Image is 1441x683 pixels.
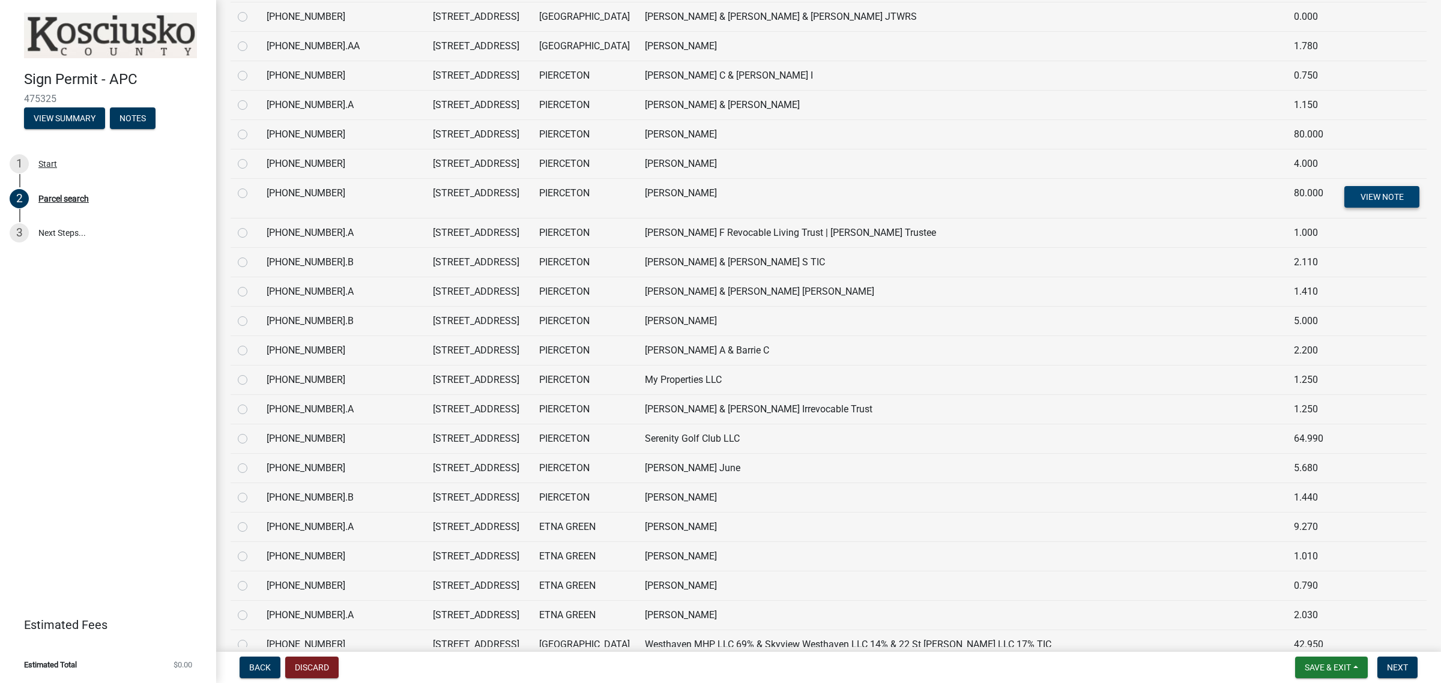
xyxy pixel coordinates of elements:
td: 2.200 [1287,335,1337,365]
td: [STREET_ADDRESS] [426,600,531,630]
td: 5.680 [1287,453,1337,483]
td: PIERCETON [532,119,638,149]
td: [STREET_ADDRESS] [426,541,531,571]
td: [PHONE_NUMBER] [259,630,426,659]
td: [STREET_ADDRESS] [426,335,531,365]
td: [PERSON_NAME] [638,600,1287,630]
td: 0.790 [1287,571,1337,600]
td: [PHONE_NUMBER].A [259,218,426,247]
td: [PERSON_NAME] [638,306,1287,335]
td: 1.150 [1287,90,1337,119]
td: [PHONE_NUMBER].B [259,247,426,277]
td: [PERSON_NAME] [638,119,1287,149]
td: [STREET_ADDRESS] [426,61,531,90]
div: Start [38,160,57,168]
td: ETNA GREEN [532,571,638,600]
td: [PHONE_NUMBER] [259,571,426,600]
button: View Note [1344,186,1419,208]
td: [PERSON_NAME] [638,541,1287,571]
td: [PERSON_NAME] & [PERSON_NAME] S TIC [638,247,1287,277]
td: 1.410 [1287,277,1337,306]
td: PIERCETON [532,178,638,218]
span: View Note [1360,191,1403,201]
td: PIERCETON [532,483,638,512]
td: [STREET_ADDRESS] [426,149,531,178]
td: [STREET_ADDRESS] [426,453,531,483]
td: [STREET_ADDRESS] [426,571,531,600]
td: 42.950 [1287,630,1337,659]
td: My Properties LLC [638,365,1287,394]
td: [PERSON_NAME] [638,31,1287,61]
td: [PHONE_NUMBER].B [259,483,426,512]
td: 1.780 [1287,31,1337,61]
span: Save & Exit [1305,663,1351,672]
td: [PHONE_NUMBER] [259,365,426,394]
td: [PERSON_NAME] [638,178,1287,218]
span: Estimated Total [24,661,77,669]
td: Westhaven MHP LLC 69% & Skyview Westhaven LLC 14% & 22 St [PERSON_NAME] LLC 17% TIC [638,630,1287,659]
div: 2 [10,189,29,208]
td: [STREET_ADDRESS] [426,178,531,218]
td: [STREET_ADDRESS] [426,306,531,335]
td: [PHONE_NUMBER] [259,424,426,453]
td: ETNA GREEN [532,541,638,571]
td: [STREET_ADDRESS] [426,247,531,277]
td: [PHONE_NUMBER].A [259,600,426,630]
wm-modal-confirm: Notes [110,114,156,124]
td: [PHONE_NUMBER] [259,119,426,149]
td: PIERCETON [532,394,638,424]
td: [STREET_ADDRESS] [426,2,531,31]
td: 80.000 [1287,119,1337,149]
td: [STREET_ADDRESS] [426,483,531,512]
td: [GEOGRAPHIC_DATA] [532,31,638,61]
td: [PHONE_NUMBER].A [259,394,426,424]
td: 64.990 [1287,424,1337,453]
td: [PHONE_NUMBER] [259,149,426,178]
td: [STREET_ADDRESS] [426,630,531,659]
td: PIERCETON [532,61,638,90]
td: [PHONE_NUMBER] [259,453,426,483]
wm-modal-confirm: Summary [24,114,105,124]
td: 0.000 [1287,2,1337,31]
div: Parcel search [38,194,89,203]
button: Save & Exit [1295,657,1368,678]
td: 4.000 [1287,149,1337,178]
td: PIERCETON [532,247,638,277]
td: [PERSON_NAME] June [638,453,1287,483]
td: [PERSON_NAME] C & [PERSON_NAME] I [638,61,1287,90]
td: PIERCETON [532,453,638,483]
td: ETNA GREEN [532,512,638,541]
td: PIERCETON [532,218,638,247]
td: [PERSON_NAME] [638,512,1287,541]
td: 1.010 [1287,541,1337,571]
td: [STREET_ADDRESS] [426,277,531,306]
td: Serenity Golf Club LLC [638,424,1287,453]
td: [STREET_ADDRESS] [426,394,531,424]
td: [PHONE_NUMBER] [259,2,426,31]
span: Next [1387,663,1408,672]
td: [PHONE_NUMBER] [259,541,426,571]
td: [STREET_ADDRESS] [426,119,531,149]
td: [STREET_ADDRESS] [426,31,531,61]
td: 80.000 [1287,178,1337,218]
td: [STREET_ADDRESS] [426,90,531,119]
td: 5.000 [1287,306,1337,335]
td: 1.440 [1287,483,1337,512]
div: 3 [10,223,29,242]
span: Back [249,663,271,672]
td: ETNA GREEN [532,600,638,630]
td: 1.250 [1287,394,1337,424]
button: View Summary [24,107,105,129]
td: [PHONE_NUMBER].A [259,277,426,306]
td: 1.000 [1287,218,1337,247]
td: [PERSON_NAME] [638,483,1287,512]
td: PIERCETON [532,90,638,119]
td: [PERSON_NAME] [638,149,1287,178]
td: PIERCETON [532,424,638,453]
td: [PERSON_NAME] & [PERSON_NAME] & [PERSON_NAME] JTWRS [638,2,1287,31]
span: 475325 [24,93,192,104]
div: 1 [10,154,29,173]
a: Estimated Fees [10,613,197,637]
button: Back [240,657,280,678]
td: [PHONE_NUMBER] [259,61,426,90]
